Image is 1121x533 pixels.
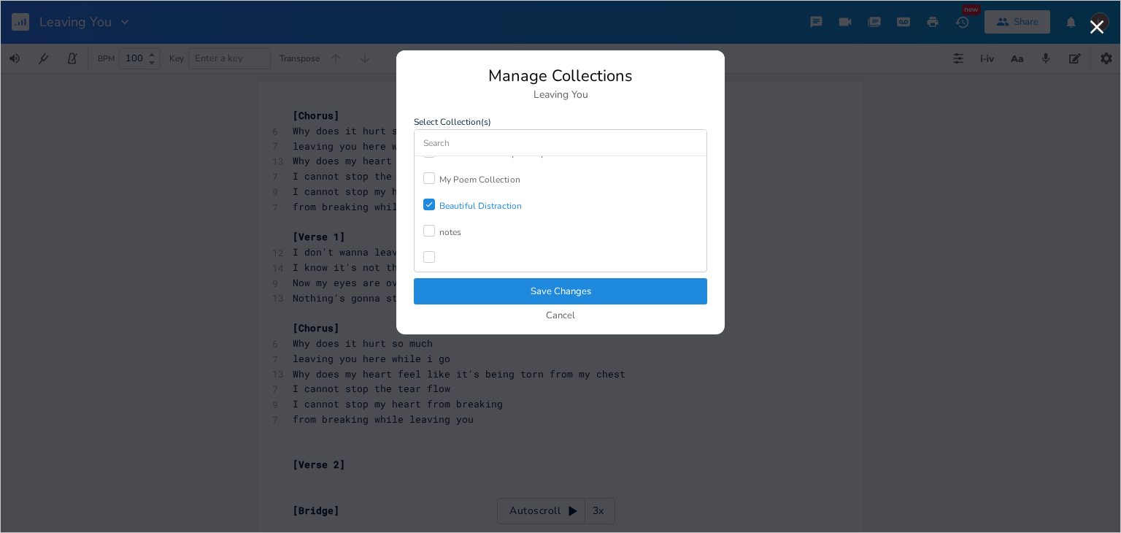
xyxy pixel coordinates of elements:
[415,130,706,156] input: Search
[439,228,462,237] div: notes
[414,278,707,304] button: Save Changes
[414,90,707,100] div: Leaving You
[439,149,545,158] div: Home life & Family Reality
[439,175,520,184] div: My Poem Collection
[414,68,707,84] div: Manage Collections
[439,202,522,210] div: Beautiful Distraction
[414,118,707,126] label: Select Collection(s)
[546,310,575,323] button: Cancel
